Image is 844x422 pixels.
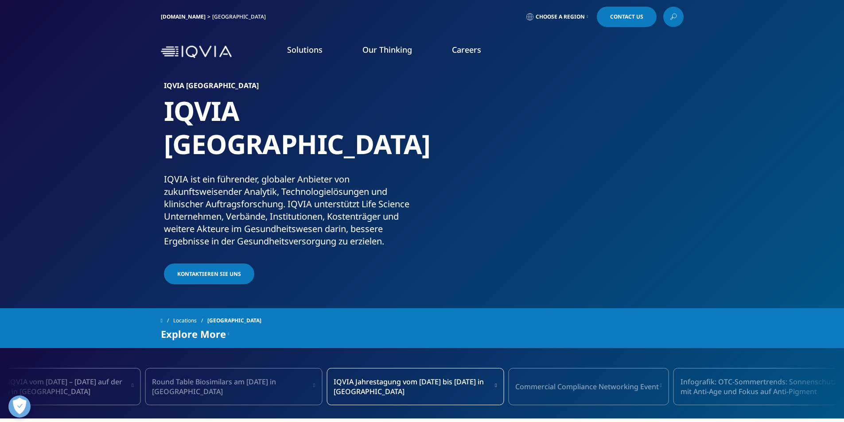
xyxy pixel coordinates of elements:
div: [GEOGRAPHIC_DATA] [212,13,269,20]
a: Commercial Compliance Networking Event [508,368,669,405]
div: IQVIA ist ein führender, globaler Anbieter von zukunftsweisender Analytik, Technologielösungen un... [164,173,419,248]
h1: IQVIA [GEOGRAPHIC_DATA] [164,94,419,173]
nav: Primary [235,31,684,73]
a: IQVIA Jahrestagung vom [DATE] bis [DATE] in [GEOGRAPHIC_DATA] [327,368,504,405]
a: Solutions [287,44,323,55]
a: Careers [452,44,481,55]
img: 877_businesswoman-leading-meeting.jpg [443,82,680,259]
span: Contact Us [610,14,643,19]
button: Open Preferences [8,395,31,418]
div: 2 / 16 [508,368,669,405]
a: Round Table Biosimilars am [DATE] in [GEOGRAPHIC_DATA] [145,368,322,405]
a: Our Thinking [362,44,412,55]
h6: IQVIA [GEOGRAPHIC_DATA] [164,82,419,94]
span: Infografik: OTC-Sommertrends: Sonnenschutz mit Anti-Age und Fokus auf Anti-Pigment [681,377,844,396]
a: Kontaktieren Sie uns [164,263,254,284]
span: Kontaktieren Sie uns [177,270,241,278]
a: Contact Us [597,7,657,27]
span: Choose a Region [536,13,585,20]
a: [DOMAIN_NAME] [161,13,206,20]
span: IQVIA Jahrestagung vom [DATE] bis [DATE] in [GEOGRAPHIC_DATA] [334,377,494,396]
div: 1 / 16 [327,368,504,405]
span: [GEOGRAPHIC_DATA] [207,313,261,329]
span: Round Table Biosimilars am [DATE] in [GEOGRAPHIC_DATA] [152,377,312,396]
span: Commercial Compliance Networking Event [515,382,659,391]
a: Locations [173,313,207,329]
span: Explore More [161,329,226,339]
div: 16 / 16 [145,368,322,405]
